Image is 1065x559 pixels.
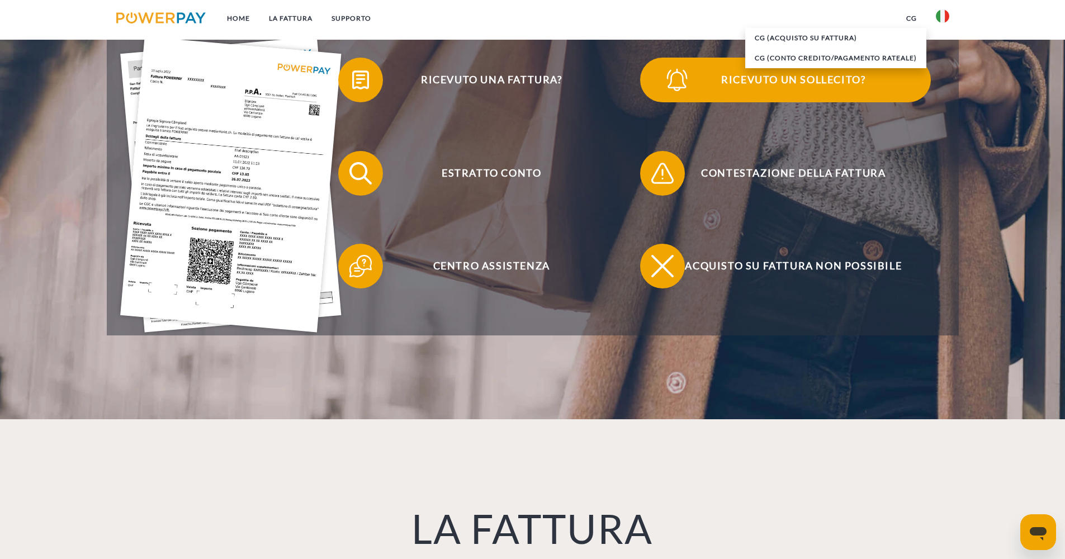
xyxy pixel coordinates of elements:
a: CG [897,8,926,29]
img: qb_help.svg [347,252,375,280]
button: Acquisto su fattura non possibile [640,244,931,288]
img: qb_search.svg [347,159,375,187]
img: qb_close.svg [649,252,676,280]
button: Contestazione della fattura [640,151,931,196]
img: logo-powerpay.svg [116,12,206,23]
span: Contestazione della fattura [656,151,930,196]
a: Supporto [322,8,381,29]
a: LA FATTURA [259,8,322,29]
button: Estratto conto [338,151,629,196]
button: Ricevuto una fattura? [338,58,629,102]
a: Home [217,8,259,29]
button: Centro assistenza [338,244,629,288]
img: it [936,10,949,23]
img: single_invoice_powerpay_it.jpg [120,36,342,332]
a: CG (Acquisto su fattura) [745,28,926,48]
span: Ricevuto un sollecito? [656,58,930,102]
a: CG (Conto Credito/Pagamento rateale) [745,48,926,68]
span: Acquisto su fattura non possibile [656,244,930,288]
img: qb_bell.svg [663,66,691,94]
span: Ricevuto una fattura? [354,58,628,102]
span: Centro assistenza [354,244,628,288]
img: qb_bill.svg [347,66,375,94]
h1: LA FATTURA [141,503,925,553]
img: qb_warning.svg [649,159,676,187]
span: Estratto conto [354,151,628,196]
iframe: Pulsante per aprire la finestra di messaggistica [1020,514,1056,550]
button: Ricevuto un sollecito? [640,58,931,102]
